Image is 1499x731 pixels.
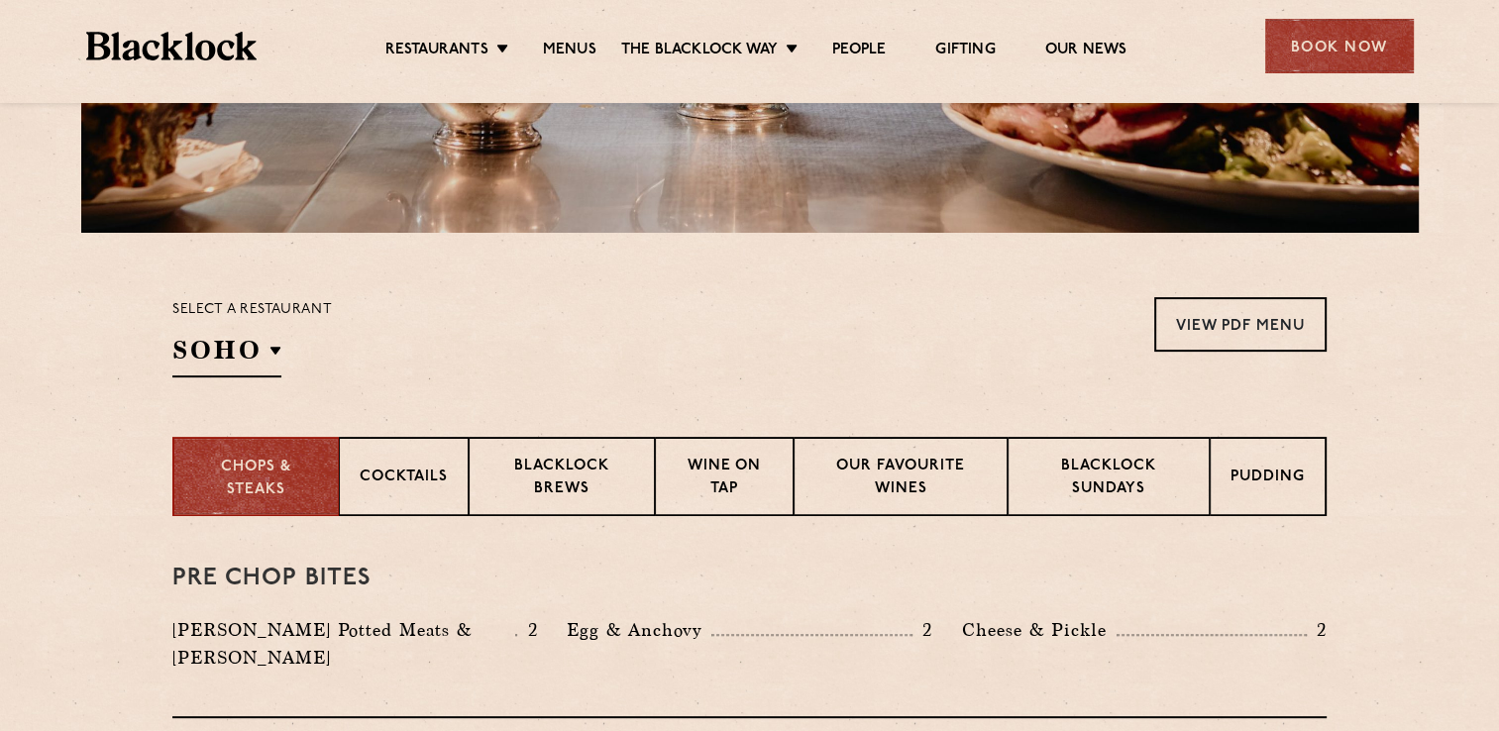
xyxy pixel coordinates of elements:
[1154,297,1327,352] a: View PDF Menu
[935,41,995,62] a: Gifting
[543,41,596,62] a: Menus
[86,32,258,60] img: BL_Textured_Logo-footer-cropped.svg
[1231,467,1305,491] p: Pudding
[172,297,332,323] p: Select a restaurant
[1265,19,1414,73] div: Book Now
[676,456,773,502] p: Wine on Tap
[962,616,1117,644] p: Cheese & Pickle
[814,456,986,502] p: Our favourite wines
[1045,41,1127,62] a: Our News
[1028,456,1189,502] p: Blacklock Sundays
[360,467,448,491] p: Cocktails
[912,617,932,643] p: 2
[172,566,1327,591] h3: Pre Chop Bites
[517,617,537,643] p: 2
[489,456,634,502] p: Blacklock Brews
[1307,617,1327,643] p: 2
[172,616,515,672] p: [PERSON_NAME] Potted Meats & [PERSON_NAME]
[567,616,711,644] p: Egg & Anchovy
[172,333,281,377] h2: SOHO
[621,41,778,62] a: The Blacklock Way
[194,457,318,501] p: Chops & Steaks
[832,41,886,62] a: People
[385,41,488,62] a: Restaurants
